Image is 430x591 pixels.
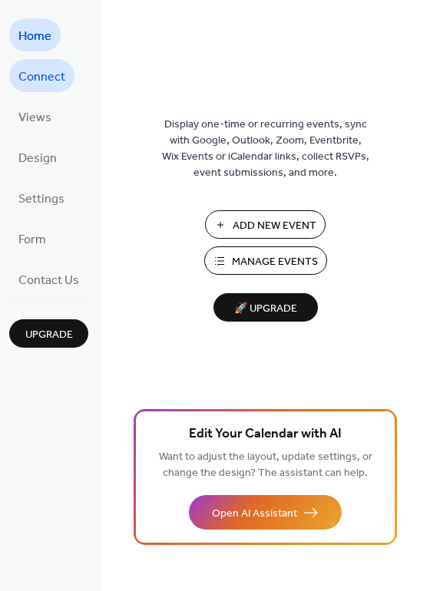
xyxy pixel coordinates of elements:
[9,18,61,51] a: Home
[9,140,66,173] a: Design
[189,424,342,445] span: Edit Your Calendar with AI
[9,222,55,255] a: Form
[232,254,318,270] span: Manage Events
[9,100,61,133] a: Views
[9,262,88,295] a: Contact Us
[212,506,297,522] span: Open AI Assistant
[18,269,79,292] span: Contact Us
[159,447,372,484] span: Want to adjust the layout, update settings, or change the design? The assistant can help.
[223,299,309,319] span: 🚀 Upgrade
[189,495,342,530] button: Open AI Assistant
[162,117,369,181] span: Display one-time or recurring events, sync with Google, Outlook, Zoom, Eventbrite, Wix Events or ...
[213,293,318,322] button: 🚀 Upgrade
[18,65,65,89] span: Connect
[18,25,51,48] span: Home
[233,218,316,234] span: Add New Event
[9,181,74,214] a: Settings
[205,210,326,239] button: Add New Event
[18,228,46,252] span: Form
[18,147,57,170] span: Design
[18,106,51,130] span: Views
[204,246,327,275] button: Manage Events
[9,319,88,348] button: Upgrade
[9,59,74,92] a: Connect
[18,187,64,211] span: Settings
[25,327,73,343] span: Upgrade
